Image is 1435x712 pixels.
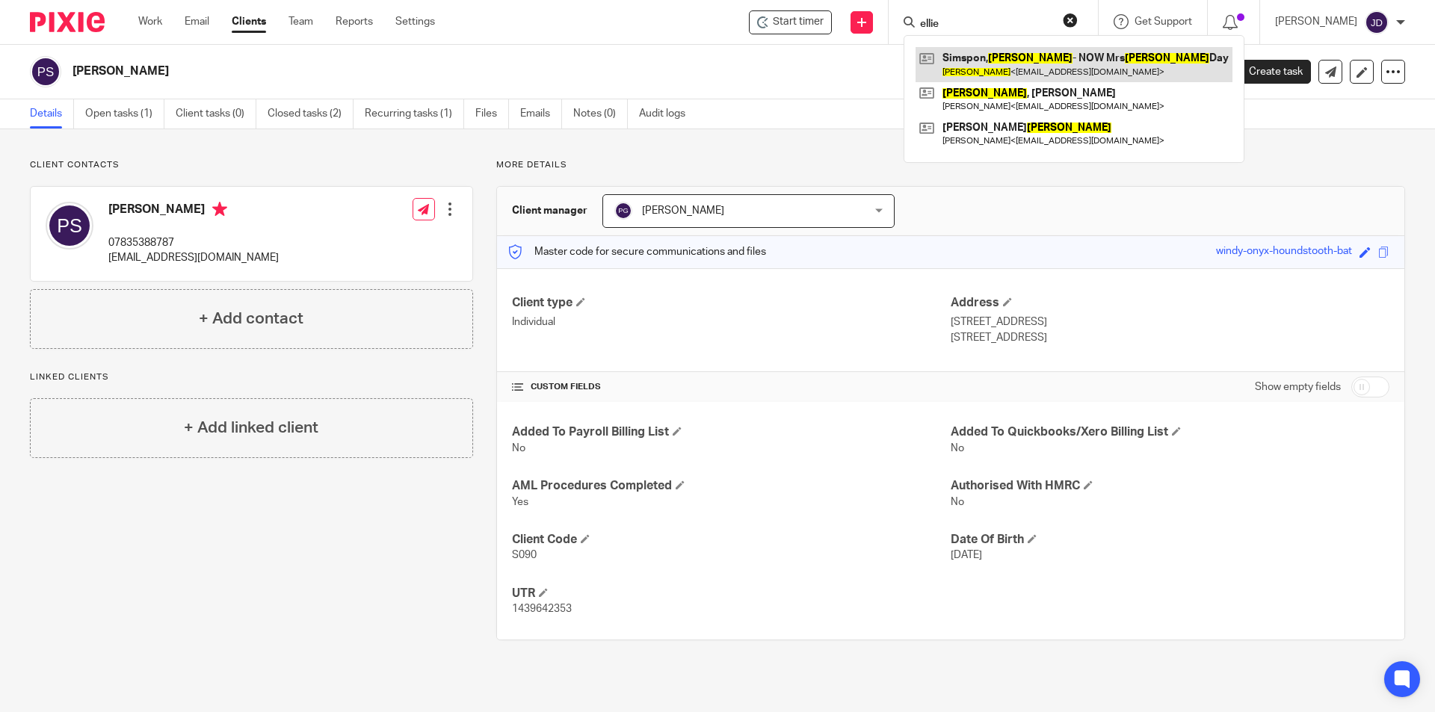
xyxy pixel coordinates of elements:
[1275,14,1357,29] p: [PERSON_NAME]
[108,250,279,265] p: [EMAIL_ADDRESS][DOMAIN_NAME]
[512,295,951,311] h4: Client type
[573,99,628,129] a: Notes (0)
[512,443,525,453] span: No
[268,99,354,129] a: Closed tasks (2)
[108,235,279,250] p: 07835388787
[951,315,1389,329] p: [STREET_ADDRESS]
[199,307,303,330] h4: + Add contact
[951,532,1389,548] h4: Date Of Birth
[512,604,572,614] span: 1439642353
[46,202,93,250] img: svg%3E
[336,14,373,29] a: Reports
[30,159,473,171] p: Client contacts
[508,244,766,259] p: Master code for secure communications and files
[614,202,632,220] img: svg%3E
[919,18,1053,31] input: Search
[512,203,587,218] h3: Client manager
[108,202,279,220] h4: [PERSON_NAME]
[951,550,982,560] span: [DATE]
[951,443,964,453] span: No
[395,14,435,29] a: Settings
[1224,60,1311,84] a: Create task
[212,202,227,217] i: Primary
[512,424,951,440] h4: Added To Payroll Billing List
[1216,244,1352,261] div: windy-onyx-houndstooth-bat
[512,550,537,560] span: S090
[512,497,528,507] span: Yes
[30,56,61,87] img: svg%3E
[1063,13,1078,28] button: Clear
[512,586,951,601] h4: UTR
[512,478,951,494] h4: AML Procedures Completed
[30,371,473,383] p: Linked clients
[138,14,162,29] a: Work
[475,99,509,129] a: Files
[232,14,266,29] a: Clients
[951,497,964,507] span: No
[951,424,1389,440] h4: Added To Quickbooks/Xero Billing List
[185,14,209,29] a: Email
[951,295,1389,311] h4: Address
[749,10,832,34] div: Paul Smith
[1365,10,1389,34] img: svg%3E
[520,99,562,129] a: Emails
[639,99,697,129] a: Audit logs
[496,159,1405,171] p: More details
[512,532,951,548] h4: Client Code
[951,330,1389,345] p: [STREET_ADDRESS]
[512,381,951,393] h4: CUSTOM FIELDS
[642,205,724,216] span: [PERSON_NAME]
[1255,380,1341,394] label: Show empty fields
[176,99,256,129] a: Client tasks (0)
[288,14,313,29] a: Team
[365,99,464,129] a: Recurring tasks (1)
[951,478,1389,494] h4: Authorised With HMRC
[1135,16,1192,27] span: Get Support
[512,315,951,329] p: Individual
[30,99,74,129] a: Details
[773,14,824,30] span: Start timer
[184,416,318,439] h4: + Add linked client
[72,64,976,79] h2: [PERSON_NAME]
[30,12,105,32] img: Pixie
[85,99,164,129] a: Open tasks (1)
